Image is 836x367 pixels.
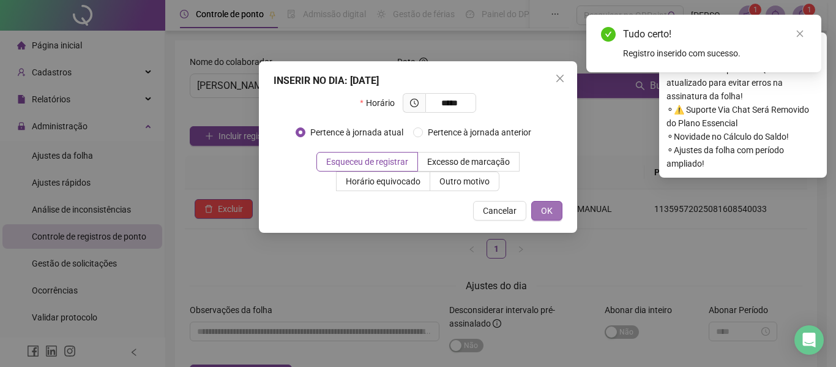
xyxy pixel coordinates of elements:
[326,157,408,167] span: Esqueceu de registrar
[555,74,565,83] span: close
[305,126,408,139] span: Pertence à jornada atual
[410,99,419,107] span: clock-circle
[473,201,526,221] button: Cancelar
[427,157,510,167] span: Excesso de marcação
[666,103,819,130] span: ⚬ ⚠️ Suporte Via Chat Será Removido do Plano Essencial
[601,27,616,42] span: check-circle
[439,176,490,186] span: Outro motivo
[483,204,517,218] span: Cancelar
[531,201,562,221] button: OK
[796,29,804,38] span: close
[360,93,402,113] label: Horário
[346,176,420,186] span: Horário equivocado
[793,27,807,40] a: Close
[666,143,819,170] span: ⚬ Ajustes da folha com período ampliado!
[274,74,562,88] div: INSERIR NO DIA : [DATE]
[423,126,536,139] span: Pertence à jornada anterior
[794,325,824,355] div: Open Intercom Messenger
[666,130,819,143] span: ⚬ Novidade no Cálculo do Saldo!
[623,27,807,42] div: Tudo certo!
[666,62,819,103] span: ⚬ Mantenha o aplicativo QRPoint atualizado para evitar erros na assinatura da folha!
[623,47,807,60] div: Registro inserido com sucesso.
[550,69,570,88] button: Close
[541,204,553,218] span: OK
